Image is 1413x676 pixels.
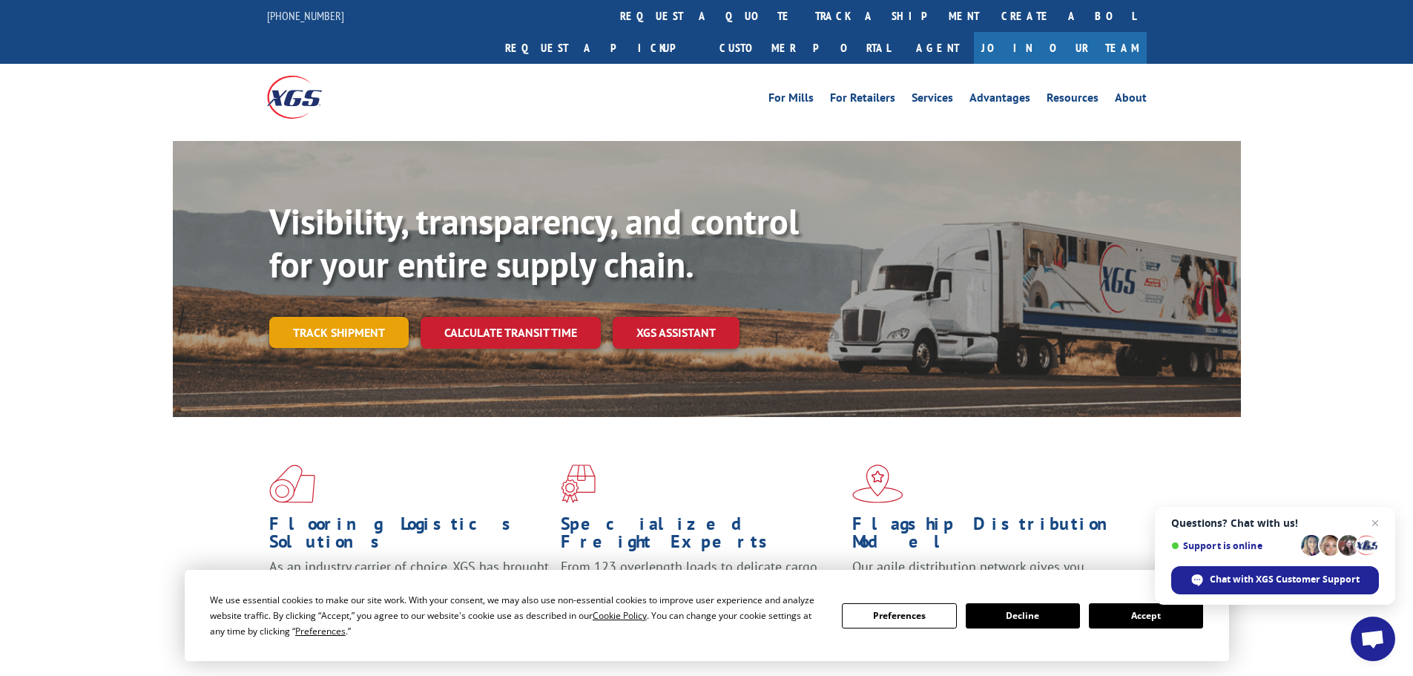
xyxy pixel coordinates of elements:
span: Preferences [295,625,346,637]
p: From 123 overlength loads to delicate cargo, our experienced staff knows the best way to move you... [561,558,841,624]
span: Our agile distribution network gives you nationwide inventory management on demand. [852,558,1125,593]
a: For Retailers [830,92,895,108]
a: Advantages [969,92,1030,108]
a: [PHONE_NUMBER] [267,8,344,23]
div: We use essential cookies to make our site work. With your consent, we may also use non-essential ... [210,592,824,639]
h1: Specialized Freight Experts [561,515,841,558]
a: XGS ASSISTANT [613,317,740,349]
span: Chat with XGS Customer Support [1210,573,1360,586]
button: Decline [966,603,1080,629]
h1: Flooring Logistics Solutions [269,515,550,558]
b: Visibility, transparency, and control for your entire supply chain. [269,198,799,287]
button: Accept [1089,603,1203,629]
img: xgs-icon-focused-on-flooring-red [561,465,596,503]
a: For Mills [768,92,814,108]
a: Request a pickup [494,32,708,64]
span: Cookie Policy [593,609,647,622]
a: About [1115,92,1147,108]
div: Cookie Consent Prompt [185,570,1229,661]
a: Agent [901,32,974,64]
h1: Flagship Distribution Model [852,515,1133,558]
a: Customer Portal [708,32,901,64]
div: Open chat [1351,617,1395,661]
a: Services [912,92,953,108]
a: Join Our Team [974,32,1147,64]
button: Preferences [842,603,956,629]
a: Calculate transit time [421,317,601,349]
a: Track shipment [269,317,409,348]
span: Close chat [1366,514,1384,532]
span: Questions? Chat with us! [1171,517,1379,529]
span: As an industry carrier of choice, XGS has brought innovation and dedication to flooring logistics... [269,558,549,611]
img: xgs-icon-flagship-distribution-model-red [852,465,903,503]
span: Support is online [1171,540,1296,551]
a: Resources [1047,92,1099,108]
div: Chat with XGS Customer Support [1171,566,1379,594]
img: xgs-icon-total-supply-chain-intelligence-red [269,465,315,503]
